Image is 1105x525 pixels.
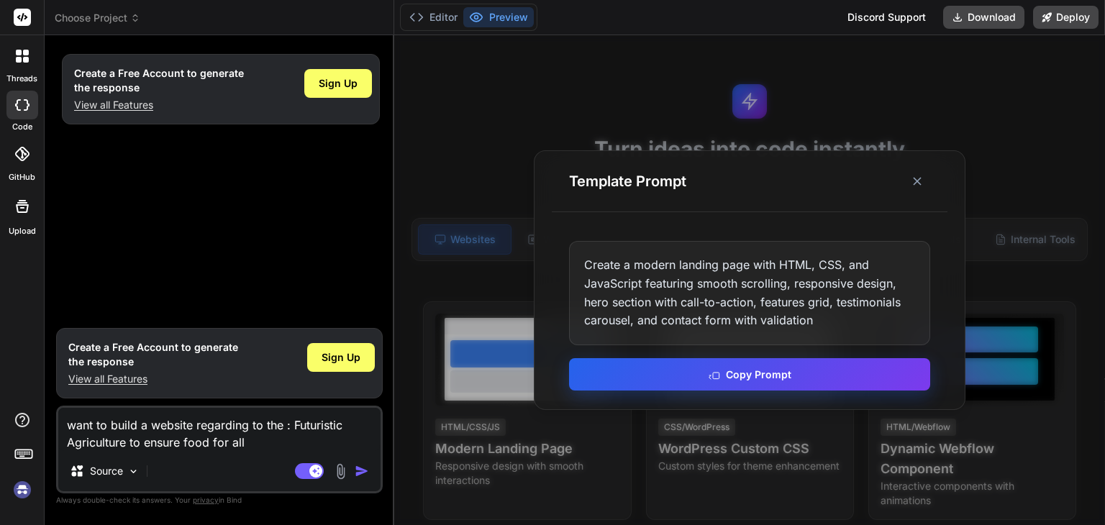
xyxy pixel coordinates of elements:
h1: Create a Free Account to generate the response [74,66,244,95]
label: threads [6,73,37,85]
label: code [12,121,32,133]
span: Sign Up [319,76,358,91]
label: GitHub [9,171,35,183]
img: attachment [332,463,349,480]
p: Always double-check its answers. Your in Bind [56,493,383,507]
h1: Create a Free Account to generate the response [68,340,238,369]
label: Upload [9,225,36,237]
img: icon [355,464,369,478]
p: Source [90,464,123,478]
div: Create a modern landing page with HTML, CSS, and JavaScript featuring smooth scrolling, responsiv... [569,241,930,344]
textarea: want to build a website regarding to the : Futuristic Agriculture to ensure food for all [58,408,381,451]
button: Copy Prompt [569,358,930,391]
h3: Template Prompt [569,171,686,191]
div: Discord Support [839,6,935,29]
button: Deploy [1033,6,1099,29]
span: privacy [193,496,219,504]
p: View all Features [68,372,238,386]
img: Pick Models [127,465,140,478]
span: Sign Up [322,350,360,365]
p: View all Features [74,98,244,112]
button: Preview [463,7,534,27]
span: Choose Project [55,11,140,25]
button: Download [943,6,1024,29]
img: signin [10,478,35,502]
button: Editor [404,7,463,27]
